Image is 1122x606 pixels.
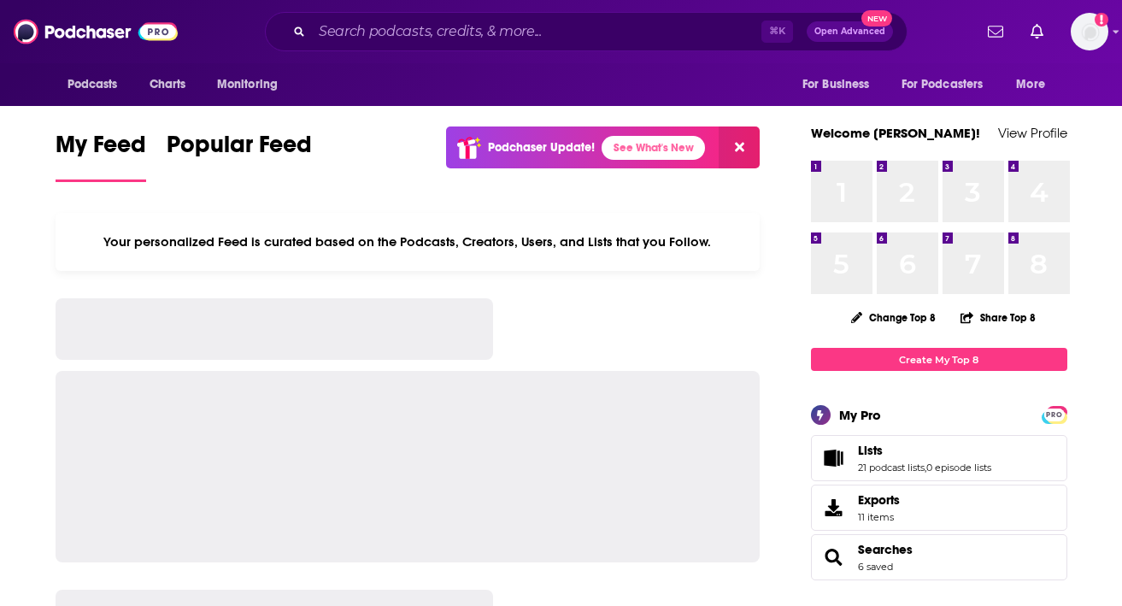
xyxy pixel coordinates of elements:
a: Create My Top 8 [811,348,1067,371]
button: Change Top 8 [841,307,947,328]
span: More [1016,73,1045,97]
a: Show notifications dropdown [1024,17,1050,46]
a: My Feed [56,130,146,182]
span: 11 items [858,511,900,523]
a: Searches [858,542,913,557]
a: Exports [811,485,1067,531]
a: See What's New [602,136,705,160]
span: Charts [150,73,186,97]
a: Lists [817,446,851,470]
a: Popular Feed [167,130,312,182]
span: Podcasts [68,73,118,97]
span: Open Advanced [814,27,885,36]
img: User Profile [1071,13,1108,50]
a: 6 saved [858,561,893,573]
button: open menu [790,68,891,101]
span: Monitoring [217,73,278,97]
div: Search podcasts, credits, & more... [265,12,908,51]
a: Lists [858,443,991,458]
a: 0 episode lists [926,462,991,474]
span: Lists [811,435,1067,481]
button: open menu [890,68,1008,101]
a: 21 podcast lists [858,462,925,474]
button: Open AdvancedNew [807,21,893,42]
span: , [925,462,926,474]
a: PRO [1044,408,1065,421]
span: Exports [817,496,851,520]
span: PRO [1044,409,1065,421]
span: Exports [858,492,900,508]
a: Searches [817,545,851,569]
span: Popular Feed [167,130,312,169]
button: open menu [56,68,140,101]
span: For Podcasters [902,73,984,97]
button: open menu [205,68,300,101]
button: Share Top 8 [960,301,1037,334]
span: Lists [858,443,883,458]
a: Welcome [PERSON_NAME]! [811,125,980,141]
svg: Add a profile image [1095,13,1108,26]
span: Logged in as megcassidy [1071,13,1108,50]
span: New [861,10,892,26]
button: open menu [1004,68,1066,101]
span: For Business [802,73,870,97]
a: View Profile [998,125,1067,141]
div: Your personalized Feed is curated based on the Podcasts, Creators, Users, and Lists that you Follow. [56,213,761,271]
span: Searches [811,534,1067,580]
div: My Pro [839,407,881,423]
img: Podchaser - Follow, Share and Rate Podcasts [14,15,178,48]
span: ⌘ K [761,21,793,43]
button: Show profile menu [1071,13,1108,50]
a: Show notifications dropdown [981,17,1010,46]
input: Search podcasts, credits, & more... [312,18,761,45]
p: Podchaser Update! [488,140,595,155]
a: Charts [138,68,197,101]
span: My Feed [56,130,146,169]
